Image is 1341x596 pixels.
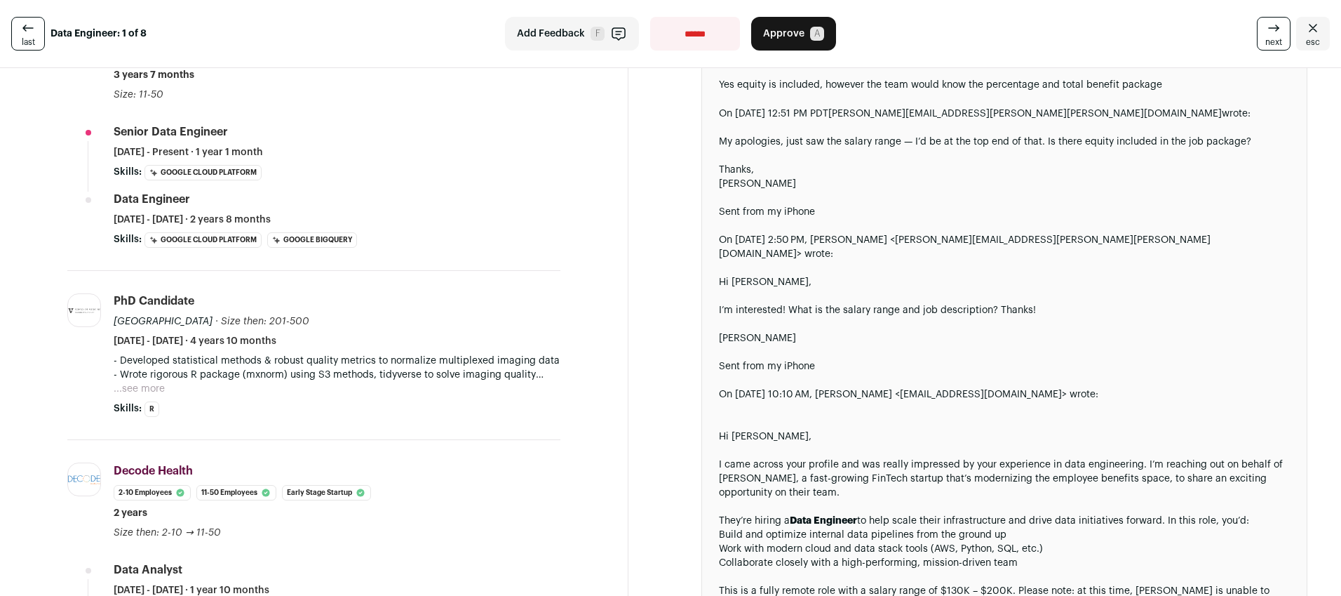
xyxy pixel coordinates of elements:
div: I’m interested! What is the salary range and job description? Thanks! [719,303,1290,317]
span: Decode Health [114,465,193,477]
span: Skills: [114,232,142,246]
a: last [11,17,45,51]
div: Hi [PERSON_NAME], [719,430,1290,444]
li: Google Cloud Platform [144,165,262,180]
div: They’re hiring a to help scale their infrastructure and drive data initiatives forward. In this r... [719,514,1290,528]
a: [PERSON_NAME][EMAIL_ADDRESS][PERSON_NAME][PERSON_NAME][DOMAIN_NAME] [828,109,1222,119]
div: Sent from my iPhone [719,205,1290,219]
span: F [591,27,605,41]
span: 2 years [114,506,147,520]
span: Skills: [114,165,142,179]
a: [EMAIL_ADDRESS][DOMAIN_NAME] [900,390,1062,399]
span: Approve [763,27,804,41]
blockquote: On [DATE] 2:50 PM, [PERSON_NAME] < > wrote: [719,233,1290,275]
a: next [1257,17,1291,51]
span: Add Feedback [517,27,585,41]
span: [DATE] - [DATE] · 4 years 10 months [114,334,276,348]
img: 50fa082c968cb73e2f4d89435ed2a2c79e665db3c09ce19278125004a3823042.png [68,308,100,313]
div: I came across your profile and was really impressed by your experience in data engineering. I’m r... [719,458,1290,500]
button: ...see more [114,382,165,396]
span: · Size then: 201-500 [215,317,309,326]
li: Google BigQuery [267,232,357,248]
span: Size: 11-50 [114,90,163,100]
li: 2-10 employees [114,485,191,501]
blockquote: On [DATE] 10:10 AM, [PERSON_NAME] < > wrote: [719,388,1290,416]
span: 3 years 7 months [114,68,194,82]
li: Build and optimize internal data pipelines from the ground up [719,528,1290,542]
span: [DATE] - Present · 1 year 1 month [114,145,263,159]
div: [PERSON_NAME] [719,331,1290,345]
div: Data Analyst [114,562,182,578]
span: Size then: 2-10 → 11-50 [114,528,221,538]
span: esc [1306,37,1320,48]
span: A [810,27,824,41]
div: Sent from my iPhone [719,359,1290,373]
span: [GEOGRAPHIC_DATA] [114,317,213,326]
p: - Wrote rigorous R package (mxnorm) using S3 methods, tidyverse to solve imaging quality issues i... [114,368,560,382]
span: next [1265,37,1282,48]
div: PhD Candidate [114,293,194,309]
li: 11-50 employees [196,485,276,501]
div: Thanks, [719,163,1290,177]
button: Add Feedback F [505,17,639,51]
p: - Developed statistical methods & robust quality metrics to normalize multiplexed imaging data [114,354,560,368]
a: [PERSON_NAME][EMAIL_ADDRESS][PERSON_NAME][PERSON_NAME][DOMAIN_NAME] [719,235,1211,259]
div: Data Engineer [114,192,190,207]
strong: Data Engineer [790,516,857,526]
span: [DATE] - [DATE] · 2 years 8 months [114,213,271,227]
strong: Data Engineer: 1 of 8 [50,27,147,41]
li: Collaborate closely with a high-performing, mission-driven team [719,556,1290,570]
li: Early Stage Startup [282,485,371,501]
li: R [144,402,159,417]
li: Google Cloud Platform [144,232,262,248]
button: Approve A [751,17,836,51]
img: Sent from Front [719,92,720,93]
img: f08cdbb8f85a11803c6971aa548b0af4fe1af531ecf39f834556987954e8243a.png [68,475,100,484]
span: Skills: [114,402,142,416]
div: [PERSON_NAME] [719,177,1290,191]
div: Senior Data Engineer [114,124,228,140]
span: last [22,37,35,48]
a: Close [1296,17,1330,51]
li: Work with modern cloud and data stack tools (AWS, Python, SQL, etc.) [719,542,1290,556]
div: Yes equity is included, however the team would know the percentage and total benefit package [719,78,1290,92]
